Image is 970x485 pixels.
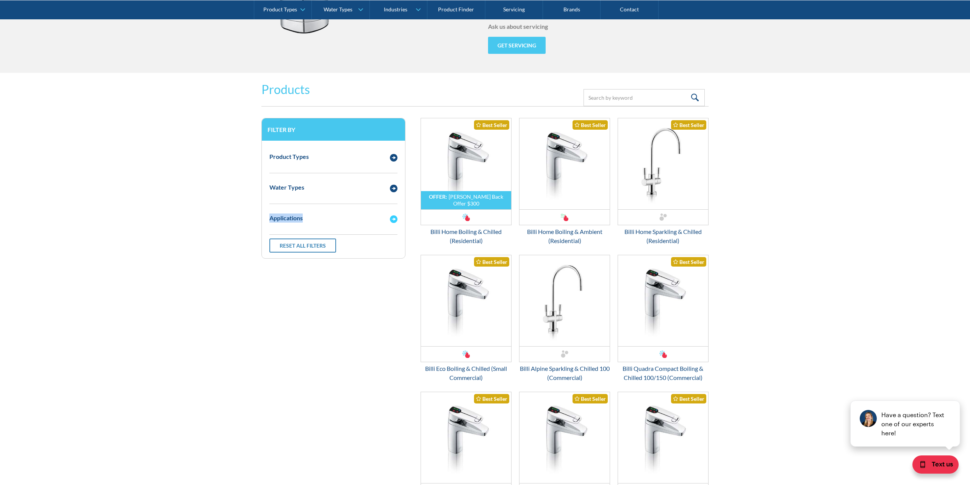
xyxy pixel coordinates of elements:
[519,364,610,382] div: Billi Alpine Sparkling & Chilled 100 (Commercial)
[421,118,512,245] a: OFFER:[PERSON_NAME] Back Offer $300Billi Home Boiling & Chilled (Residential)Best SellerBilli Hom...
[519,255,610,346] img: Billi Alpine Sparkling & Chilled 100 (Commercial)
[421,392,511,483] img: Billi Sahara Boiling & Ambient (Small Commercial)
[618,255,708,346] img: Billi Quadra Compact Boiling & Chilled 100/150 (Commercial)
[449,193,503,207] div: [PERSON_NAME] Back Offer $300
[519,118,610,245] a: Billi Home Boiling & Ambient (Residential)Best SellerBilli Home Boiling & Ambient (Residential)
[894,447,970,485] iframe: podium webchat widget bubble
[269,152,309,161] div: Product Types
[421,118,511,209] img: Billi Home Boiling & Chilled (Residential)
[618,118,708,209] img: Billi Home Sparkling & Chilled (Residential)
[269,239,336,253] a: Reset all filters
[488,37,546,54] a: Get servicing
[268,126,399,133] h3: Filter by
[671,257,706,267] div: Best Seller
[269,183,304,192] div: Water Types
[618,364,709,382] div: Billi Quadra Compact Boiling & Chilled 100/150 (Commercial)
[584,89,705,106] input: Search by keyword
[324,6,352,13] div: Water Types
[519,392,610,483] img: Billi Home Boiling, Chilled and Sparkling Residential with XL Levered Dispenser
[573,120,608,130] div: Best Seller
[474,394,509,403] div: Best Seller
[421,364,512,382] div: Billi Eco Boiling & Chilled (Small Commercial)
[263,6,297,13] div: Product Types
[618,227,709,245] div: Billi Home Sparkling & Chilled (Residential)
[421,255,512,382] a: Billi Eco Boiling & Chilled (Small Commercial)Best SellerBilli Eco Boiling & Chilled (Small Comme...
[573,394,608,403] div: Best Seller
[519,227,610,245] div: Billi Home Boiling & Ambient (Residential)
[519,255,610,382] a: Billi Alpine Sparkling & Chilled 100 (Commercial)Billi Alpine Sparkling & Chilled 100 (Commercial)
[618,255,709,382] a: Billi Quadra Compact Boiling & Chilled 100/150 (Commercial)Best SellerBilli Quadra Compact Boilin...
[488,23,548,30] strong: Ask us about servicing
[474,120,509,130] div: Best Seller
[618,118,709,245] a: Billi Home Sparkling & Chilled (Residential)Best SellerBilli Home Sparkling & Chilled (Residential)
[618,392,708,483] img: Billi B-5000 Sparkling – Boiling, Sparkling & Chilled (Residential)
[384,6,407,13] div: Industries
[671,394,706,403] div: Best Seller
[474,257,509,267] div: Best Seller
[519,118,610,209] img: Billi Home Boiling & Ambient (Residential)
[269,213,303,223] div: Applications
[421,255,511,346] img: Billi Eco Boiling & Chilled (Small Commercial)
[261,80,310,99] h2: Products
[429,193,447,200] div: OFFER:
[671,120,706,130] div: Best Seller
[421,227,512,245] div: Billi Home Boiling & Chilled (Residential)
[841,366,970,457] iframe: podium webchat widget prompt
